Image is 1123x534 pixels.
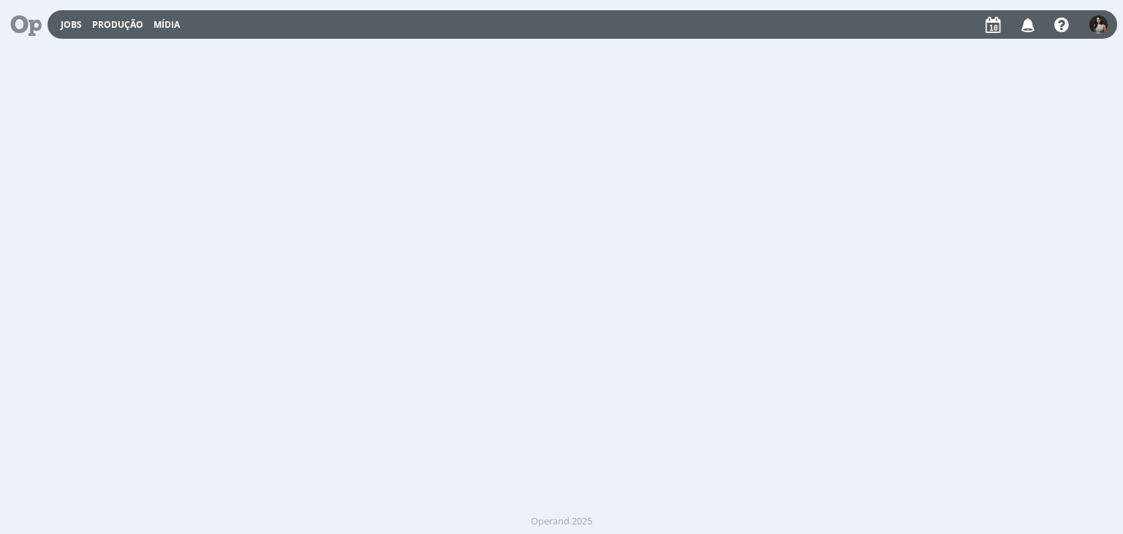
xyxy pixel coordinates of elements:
[1089,15,1108,34] img: C
[61,18,82,31] a: Jobs
[56,19,86,31] button: Jobs
[154,18,180,31] a: Mídia
[92,18,143,31] a: Produção
[149,19,184,31] button: Mídia
[88,19,148,31] button: Produção
[1089,12,1108,37] button: C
